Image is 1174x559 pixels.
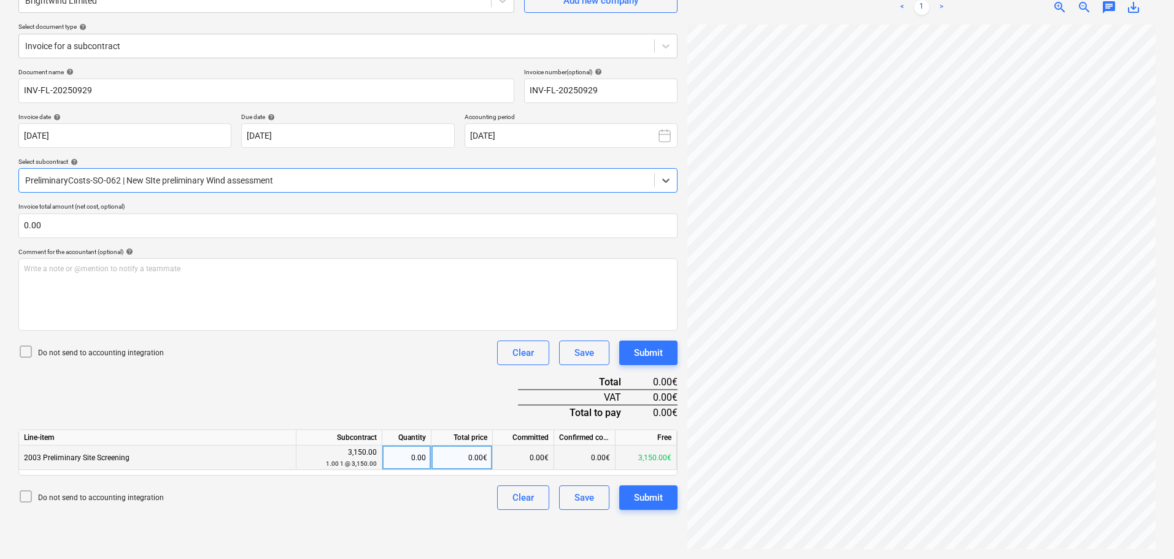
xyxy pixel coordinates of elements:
button: Submit [619,341,678,365]
button: Submit [619,485,678,510]
p: Accounting period [465,113,678,123]
p: Invoice total amount (net cost, optional) [18,202,678,213]
div: Committed [493,430,554,445]
div: 3,150.00€ [616,445,677,470]
div: Clear [512,490,534,506]
div: Select document type [18,23,678,31]
span: help [51,114,61,121]
iframe: Chat Widget [1113,500,1174,559]
p: Do not send to accounting integration [38,493,164,503]
div: Document name [18,68,514,76]
div: Line-item [19,430,296,445]
span: help [64,68,74,75]
small: 1.00 1 @ 3,150.00 [326,460,377,467]
span: help [123,248,133,255]
div: Invoice number (optional) [524,68,678,76]
div: 0.00 [387,445,426,470]
div: 0.00€ [641,375,678,390]
div: Confirmed costs [554,430,616,445]
div: Total to pay [518,405,641,420]
div: Free [616,430,677,445]
div: Total [518,375,641,390]
div: VAT [518,390,641,405]
span: help [592,68,602,75]
input: Invoice total amount (net cost, optional) [18,214,678,238]
div: 0.00€ [641,405,678,420]
div: Select subcontract [18,158,678,166]
button: Clear [497,485,549,510]
div: Total price [431,430,493,445]
div: Submit [634,490,663,506]
div: 0.00€ [431,445,493,470]
div: Comment for the accountant (optional) [18,248,678,256]
input: Invoice date not specified [18,123,231,148]
div: 0.00€ [641,390,678,405]
div: Save [574,490,594,506]
div: Clear [512,345,534,361]
span: help [68,158,78,166]
div: Quantity [382,430,431,445]
div: Submit [634,345,663,361]
div: 0.00€ [554,445,616,470]
button: Save [559,485,609,510]
input: Invoice number [524,79,678,103]
div: Due date [241,113,454,121]
input: Document name [18,79,514,103]
input: Due date not specified [241,123,454,148]
div: Subcontract [296,430,382,445]
div: 0.00€ [493,445,554,470]
button: Save [559,341,609,365]
div: Invoice date [18,113,231,121]
button: Clear [497,341,549,365]
p: Do not send to accounting integration [38,348,164,358]
span: help [265,114,275,121]
div: Save [574,345,594,361]
button: [DATE] [465,123,678,148]
div: 3,150.00 [301,447,377,469]
span: help [77,23,87,31]
span: 2003 Preliminary Site Screening [24,453,129,462]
